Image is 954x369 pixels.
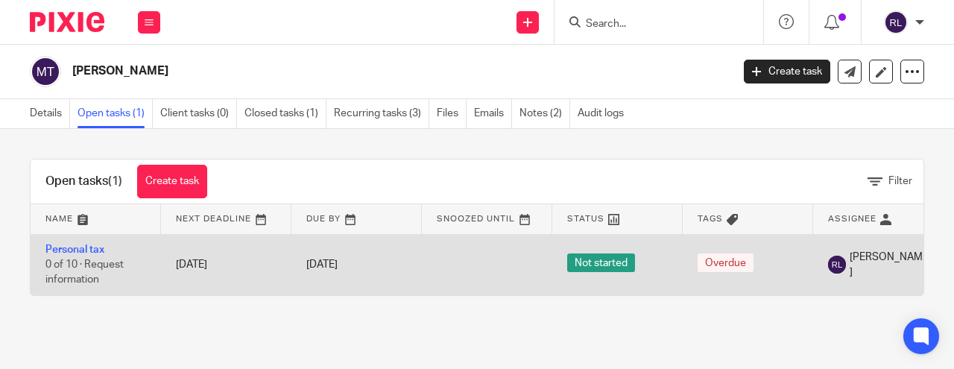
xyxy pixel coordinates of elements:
span: Overdue [698,253,754,272]
span: Not started [567,253,635,272]
span: [PERSON_NAME] [850,250,929,280]
span: Tags [698,215,723,223]
a: Create task [137,165,207,198]
a: Recurring tasks (3) [334,99,429,128]
span: (1) [108,175,122,187]
a: Create task [744,60,830,83]
span: [DATE] [306,259,338,270]
a: Client tasks (0) [160,99,237,128]
img: svg%3E [30,56,61,87]
a: Notes (2) [519,99,570,128]
td: [DATE] [161,234,291,295]
img: svg%3E [884,10,908,34]
img: svg%3E [828,256,846,274]
img: Pixie [30,12,104,32]
a: Open tasks (1) [78,99,153,128]
span: Status [567,215,604,223]
a: Details [30,99,70,128]
a: Closed tasks (1) [244,99,326,128]
span: Snoozed Until [437,215,515,223]
h2: [PERSON_NAME] [72,63,592,79]
a: Files [437,99,467,128]
span: Filter [888,176,912,186]
input: Search [584,18,718,31]
a: Personal tax [45,245,104,255]
h1: Open tasks [45,174,122,189]
a: Emails [474,99,512,128]
a: Audit logs [578,99,631,128]
span: 0 of 10 · Request information [45,259,124,286]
